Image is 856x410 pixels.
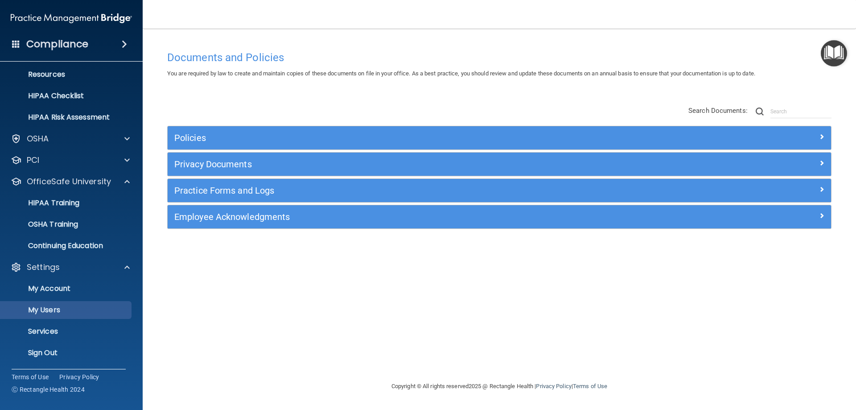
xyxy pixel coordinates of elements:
[6,284,128,293] p: My Account
[167,52,831,63] h4: Documents and Policies
[27,176,111,187] p: OfficeSafe University
[12,373,49,381] a: Terms of Use
[6,91,128,100] p: HIPAA Checklist
[174,131,824,145] a: Policies
[174,159,658,169] h5: Privacy Documents
[6,70,128,79] p: Resources
[6,306,128,315] p: My Users
[6,241,128,250] p: Continuing Education
[174,186,658,195] h5: Practice Forms and Logs
[11,176,130,187] a: OfficeSafe University
[27,262,60,273] p: Settings
[6,199,79,207] p: HIPAA Training
[702,347,845,382] iframe: Drift Widget Chat Controller
[6,113,128,122] p: HIPAA Risk Assessment
[59,373,99,381] a: Privacy Policy
[573,383,607,389] a: Terms of Use
[6,327,128,336] p: Services
[821,40,847,66] button: Open Resource Center
[6,348,128,357] p: Sign Out
[11,9,132,27] img: PMB logo
[337,372,662,401] div: Copyright © All rights reserved 2025 @ Rectangle Health | |
[174,183,824,198] a: Practice Forms and Logs
[174,210,824,224] a: Employee Acknowledgments
[11,262,130,273] a: Settings
[11,133,130,144] a: OSHA
[12,385,85,394] span: Ⓒ Rectangle Health 2024
[174,157,824,171] a: Privacy Documents
[688,107,748,115] span: Search Documents:
[756,108,764,116] img: ic-search.3b580494.png
[26,38,88,50] h4: Compliance
[27,155,39,166] p: PCI
[167,70,755,77] span: You are required by law to create and maintain copies of these documents on file in your office. ...
[174,133,658,143] h5: Policies
[770,105,831,118] input: Search
[174,212,658,222] h5: Employee Acknowledgments
[27,133,49,144] p: OSHA
[11,155,130,166] a: PCI
[6,220,78,229] p: OSHA Training
[536,383,571,389] a: Privacy Policy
